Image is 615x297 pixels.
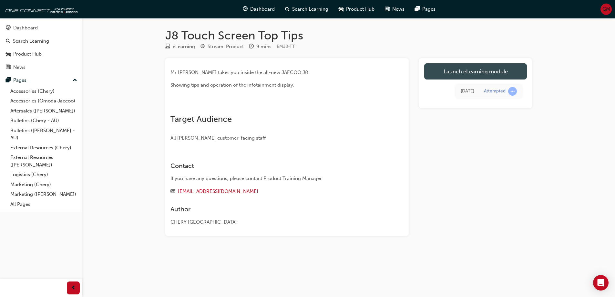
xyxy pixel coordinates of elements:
[238,3,280,16] a: guage-iconDashboard
[73,76,77,85] span: up-icon
[170,189,175,195] span: email-icon
[3,48,80,60] a: Product Hub
[6,51,11,57] span: car-icon
[208,43,244,50] div: Stream: Product
[8,170,80,180] a: Logistics (Chery)
[8,153,80,170] a: External Resources ([PERSON_NAME])
[8,116,80,126] a: Bulletins (Chery - AU)
[285,5,290,13] span: search-icon
[280,3,333,16] a: search-iconSearch Learning
[8,180,80,190] a: Marketing (Chery)
[256,43,272,50] div: 9 mins
[277,44,295,49] span: Learning resource code
[3,74,80,86] button: Pages
[292,5,328,13] span: Search Learning
[13,24,38,32] div: Dashboard
[13,64,26,71] div: News
[6,38,10,44] span: search-icon
[249,43,272,51] div: Duration
[8,189,80,199] a: Marketing ([PERSON_NAME])
[484,88,506,94] div: Attempted
[170,135,266,141] span: All [PERSON_NAME] customer-facing staff
[461,88,474,95] div: Thu Jul 24 2025 13:59:42 GMT+1000 (Australian Eastern Standard Time)
[3,61,80,73] a: News
[165,28,532,43] h1: J8 Touch Screen Top Tips
[165,44,170,50] span: learningResourceType_ELEARNING-icon
[3,35,80,47] a: Search Learning
[71,284,76,292] span: prev-icon
[170,187,380,196] div: Email
[333,3,380,16] a: car-iconProduct Hub
[170,218,380,226] div: CHERY [GEOGRAPHIC_DATA]
[200,44,205,50] span: target-icon
[380,3,410,16] a: news-iconNews
[602,5,610,13] span: GM
[508,87,517,96] span: learningRecordVerb_ATTEMPT-icon
[173,43,195,50] div: eLearning
[8,143,80,153] a: External Resources (Chery)
[178,188,258,194] a: [EMAIL_ADDRESS][DOMAIN_NAME]
[165,43,195,51] div: Type
[422,5,436,13] span: Pages
[13,37,49,45] div: Search Learning
[6,65,11,70] span: news-icon
[346,5,374,13] span: Product Hub
[593,275,609,291] div: Open Intercom Messenger
[170,206,380,213] h3: Author
[3,3,77,16] img: oneconnect
[8,106,80,116] a: Aftersales ([PERSON_NAME])
[392,5,405,13] span: News
[3,21,80,74] button: DashboardSearch LearningProduct HubNews
[424,63,527,80] a: Launch eLearning module
[415,5,420,13] span: pages-icon
[6,78,11,83] span: pages-icon
[249,44,254,50] span: clock-icon
[170,82,294,88] span: Showing tips and operation of the infotainment display.
[600,4,612,15] button: GM
[8,96,80,106] a: Accessories (Omoda Jaecoo)
[8,199,80,209] a: All Pages
[170,175,380,182] div: If you have any questions, please contact Product Training Manager.
[170,69,308,75] span: Mr [PERSON_NAME] takes you inside the all-new JAECOO J8
[13,77,26,84] div: Pages
[170,114,232,124] span: Target Audience
[243,5,248,13] span: guage-icon
[13,50,42,58] div: Product Hub
[6,25,11,31] span: guage-icon
[200,43,244,51] div: Stream
[170,162,380,170] h3: Contact
[385,5,390,13] span: news-icon
[339,5,343,13] span: car-icon
[3,22,80,34] a: Dashboard
[250,5,275,13] span: Dashboard
[410,3,441,16] a: pages-iconPages
[8,126,80,143] a: Bulletins ([PERSON_NAME] - AU)
[8,86,80,96] a: Accessories (Chery)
